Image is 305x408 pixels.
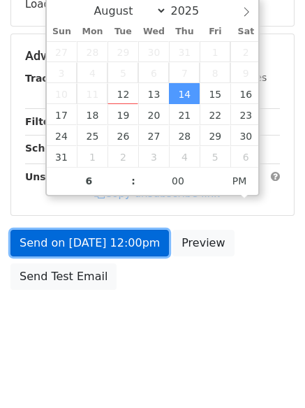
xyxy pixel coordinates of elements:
span: August 8, 2025 [200,62,230,83]
span: August 4, 2025 [77,62,107,83]
span: August 30, 2025 [230,125,261,146]
span: July 27, 2025 [47,41,77,62]
span: July 29, 2025 [107,41,138,62]
span: September 1, 2025 [77,146,107,167]
span: August 1, 2025 [200,41,230,62]
span: September 3, 2025 [138,146,169,167]
span: August 23, 2025 [230,104,261,125]
span: August 15, 2025 [200,83,230,104]
span: August 6, 2025 [138,62,169,83]
span: August 10, 2025 [47,83,77,104]
a: Preview [172,230,234,256]
span: August 28, 2025 [169,125,200,146]
a: Send Test Email [10,263,117,290]
span: Thu [169,27,200,36]
span: Tue [107,27,138,36]
span: August 29, 2025 [200,125,230,146]
span: August 16, 2025 [230,83,261,104]
span: August 27, 2025 [138,125,169,146]
span: Wed [138,27,169,36]
span: Fri [200,27,230,36]
span: August 18, 2025 [77,104,107,125]
span: Sat [230,27,261,36]
span: August 24, 2025 [47,125,77,146]
span: August 21, 2025 [169,104,200,125]
span: August 26, 2025 [107,125,138,146]
span: : [131,167,135,195]
strong: Schedule [25,143,75,154]
span: August 14, 2025 [169,83,200,104]
span: August 9, 2025 [230,62,261,83]
span: September 4, 2025 [169,146,200,167]
input: Hour [47,167,132,195]
strong: Unsubscribe [25,171,94,182]
a: Copy unsubscribe link [94,187,220,200]
a: Send on [DATE] 12:00pm [10,230,169,256]
span: August 31, 2025 [47,146,77,167]
span: August 5, 2025 [107,62,138,83]
span: Mon [77,27,107,36]
strong: Filters [25,116,61,127]
span: August 20, 2025 [138,104,169,125]
strong: Tracking [25,73,72,84]
input: Minute [135,167,221,195]
span: Sun [47,27,77,36]
span: August 19, 2025 [107,104,138,125]
span: September 5, 2025 [200,146,230,167]
span: September 2, 2025 [107,146,138,167]
span: August 12, 2025 [107,83,138,104]
span: August 17, 2025 [47,104,77,125]
span: August 11, 2025 [77,83,107,104]
span: August 2, 2025 [230,41,261,62]
span: Click to toggle [221,167,259,195]
span: August 25, 2025 [77,125,107,146]
span: July 31, 2025 [169,41,200,62]
h5: Advanced [25,48,280,64]
input: Year [167,4,217,17]
span: August 22, 2025 [200,104,230,125]
span: July 30, 2025 [138,41,169,62]
iframe: Chat Widget [235,341,305,408]
span: August 7, 2025 [169,62,200,83]
span: September 6, 2025 [230,146,261,167]
span: July 28, 2025 [77,41,107,62]
span: August 13, 2025 [138,83,169,104]
span: August 3, 2025 [47,62,77,83]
